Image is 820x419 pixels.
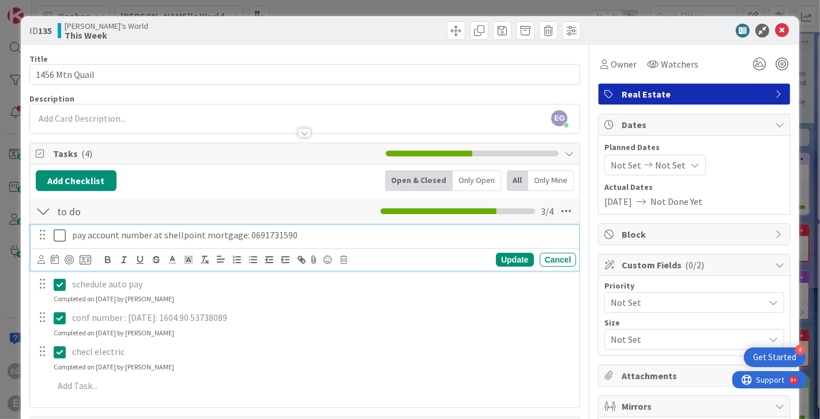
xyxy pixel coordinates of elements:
[29,93,74,104] span: Description
[58,5,64,14] div: 9+
[29,54,48,64] label: Title
[622,227,769,241] span: Block
[551,110,567,126] span: EG
[65,31,148,40] b: This Week
[650,194,702,208] span: Not Done Yet
[622,87,769,101] span: Real Estate
[795,345,806,355] div: 4
[72,345,572,358] p: checl electric
[685,259,704,271] span: ( 0/2 )
[611,331,758,347] span: Not Set
[65,21,148,31] span: [PERSON_NAME]'s World
[72,229,572,242] p: pay account number at shellpoint mortgage: 0691731590
[611,158,641,172] span: Not Set
[81,148,92,159] span: ( 4 )
[604,282,784,290] div: Priority
[604,141,784,154] span: Planned Dates
[604,181,784,193] span: Actual Dates
[54,362,174,372] div: Completed on [DATE] by [PERSON_NAME]
[661,57,698,71] span: Watchers
[36,170,116,191] button: Add Checklist
[72,278,572,291] p: schedule auto pay
[622,369,769,383] span: Attachments
[541,204,554,218] span: 3 / 4
[385,170,453,191] div: Open & Closed
[744,347,806,367] div: Open Get Started checklist, remaining modules: 4
[655,158,686,172] span: Not Set
[53,147,381,160] span: Tasks
[622,118,769,132] span: Dates
[453,170,501,191] div: Only Open
[540,253,577,267] div: Cancel
[29,64,581,85] input: type card name here...
[38,25,52,36] b: 135
[611,57,637,71] span: Owner
[604,194,632,208] span: [DATE]
[507,170,528,191] div: All
[622,399,769,413] span: Mirrors
[604,319,784,327] div: Size
[753,351,796,363] div: Get Started
[54,294,174,304] div: Completed on [DATE] by [PERSON_NAME]
[496,253,533,267] div: Update
[528,170,574,191] div: Only Mine
[53,201,284,222] input: Add Checklist...
[611,294,758,310] span: Not Set
[54,328,174,338] div: Completed on [DATE] by [PERSON_NAME]
[622,258,769,272] span: Custom Fields
[24,2,52,16] span: Support
[29,24,52,38] span: ID
[72,311,572,324] p: conf number : [DATE]: 1604.90 53738089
